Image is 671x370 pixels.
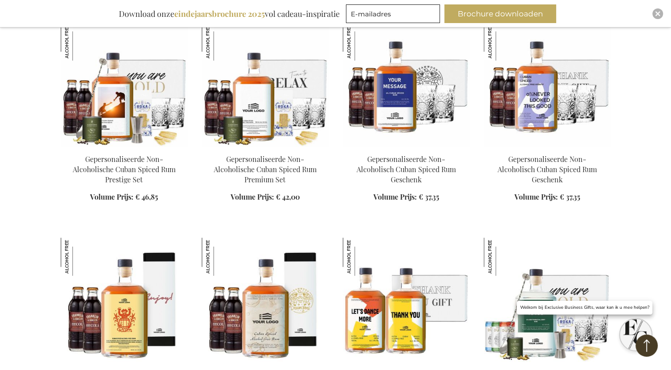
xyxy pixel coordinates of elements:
a: Volume Prijs: € 46,85 [90,192,158,202]
img: Gepersonaliseerde Non-Alcoholische Cuban Spiced Rum Set [61,238,99,276]
img: Gepersonaliseerde Non-Alcoholische Cuban Spiced Rum Prestige Set [61,23,99,61]
img: Gepersonaliseerde Non-Alcoholische Botanical Dry Gin Prestige Set [484,238,522,276]
span: € 42,00 [276,192,300,201]
span: € 37,35 [419,192,439,201]
a: Gepersonaliseerde Non-Alcoholisch Cuban Spiced Rum Geschenk [357,154,456,184]
span: € 46,85 [135,192,158,201]
img: Personalised Non-Alcoholic Cuban Spiced Rum Gift [484,23,611,147]
a: Personalised Non-Alcoholic Cuban Spiced Rum Set Gepersonaliseerde Non-Alcoholische Cuban Spiced R... [202,358,329,367]
form: marketing offers and promotions [346,4,443,26]
div: Download onze vol cadeau-inspiratie [115,4,344,23]
a: Volume Prijs: € 37,35 [514,192,580,202]
img: Gepersonaliseerde Non-Alcoholische Cuban Spiced Rum Set [202,238,240,276]
a: Gepersonaliseerde Non-Alcoholische Cuban Spiced Rum Premium Set [214,154,317,184]
img: Gepersonaliseerde Non-Alcoholische Cuban Spiced Rum Premium Set [202,23,240,61]
a: Gepersonaliseerde Non-Alcoholische Cuban Spiced Rum Duo Cadeauset Gepersonaliseerde Non-Alcoholis... [343,358,470,367]
img: Gepersonaliseerde Non-Alcoholisch Cuban Spiced Rum Geschenk [484,23,522,61]
img: Personalised Non-Alcoholic Cuban Spiced Rum Set [61,238,188,362]
span: Volume Prijs: [514,192,558,201]
img: Close [655,11,660,16]
b: eindejaarsbrochure 2025 [174,8,265,19]
a: Volume Prijs: € 42,00 [231,192,300,202]
a: Gepersonaliseerde Non-Alcoholisch Cuban Spiced Rum Geschenk [498,154,597,184]
img: Personalised Non-Alcoholic Botanical Dry Gin Prestige Set [484,238,611,362]
img: Personalised Non-Alcoholic Cuban Spiced Rum Premium Set [202,23,329,147]
span: € 37,35 [560,192,580,201]
img: Personalised Non-Alcoholic Cuban Spiced Rum Prestige Set [61,23,188,147]
div: Close [652,8,663,19]
img: Personalised Non-Alcoholic Cuban Spiced Rum Gift [343,23,470,147]
a: Personalised Non-Alcoholic Cuban Spiced Rum Gift Gepersonaliseerde Non-Alcoholisch Cuban Spiced R... [343,143,470,152]
span: Volume Prijs: [373,192,417,201]
a: Volume Prijs: € 37,35 [373,192,439,202]
span: Volume Prijs: [231,192,274,201]
a: Personalised Non-Alcoholic Cuban Spiced Rum Set Gepersonaliseerde Non-Alcoholische Cuban Spiced R... [61,358,188,367]
a: Gepersonaliseerde Non-Alcoholische Cuban Spiced Rum Prestige Set [73,154,176,184]
a: Personalised Non-Alcoholic Botanical Dry Gin Prestige Set Gepersonaliseerde Non-Alcoholische Bota... [484,358,611,367]
span: Volume Prijs: [90,192,133,201]
button: Brochure downloaden [444,4,556,23]
img: Gepersonaliseerde Non-Alcoholische Cuban Spiced Rum Duo Cadeauset [343,238,470,362]
a: Personalised Non-Alcoholic Cuban Spiced Rum Premium Set Gepersonaliseerde Non-Alcoholische Cuban ... [202,143,329,152]
img: Personalised Non-Alcoholic Cuban Spiced Rum Set [202,238,329,362]
a: Personalised Non-Alcoholic Cuban Spiced Rum Prestige Set Gepersonaliseerde Non-Alcoholische Cuban... [61,143,188,152]
a: Personalised Non-Alcoholic Cuban Spiced Rum Gift Gepersonaliseerde Non-Alcoholisch Cuban Spiced R... [484,143,611,152]
img: Gepersonaliseerde Non-Alcoholisch Cuban Spiced Rum Geschenk [343,23,381,61]
input: E-mailadres [346,4,440,23]
img: Gepersonaliseerde Non-Alcoholische Cuban Spiced Rum Duo Cadeauset [343,238,381,276]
